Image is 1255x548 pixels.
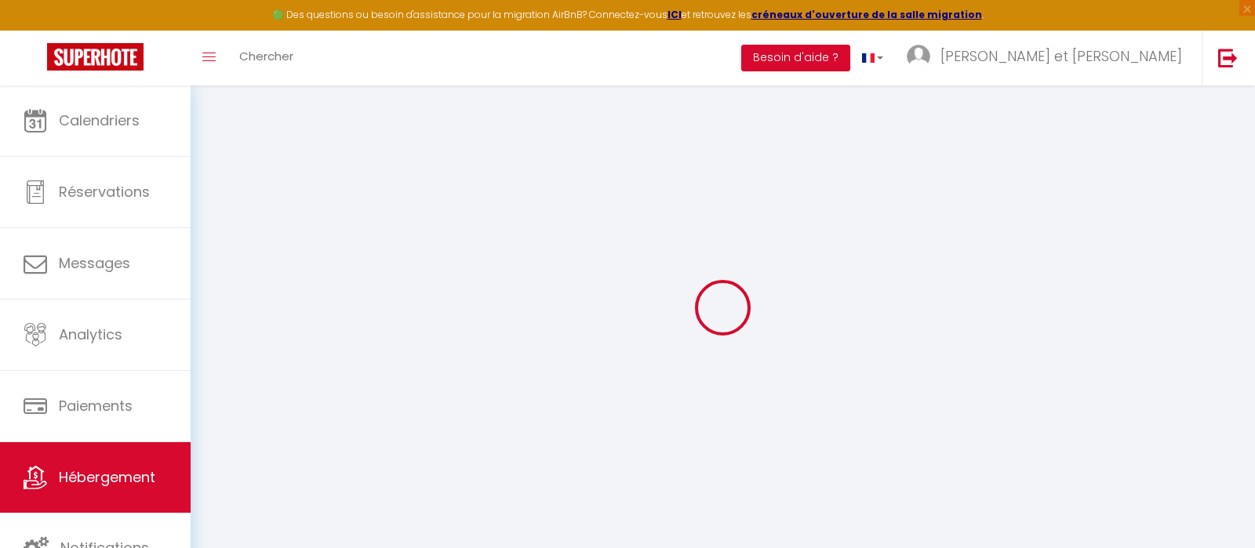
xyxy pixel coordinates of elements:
[59,325,122,344] span: Analytics
[47,43,144,71] img: Super Booking
[59,182,150,201] span: Réservations
[59,396,133,416] span: Paiements
[1188,477,1243,536] iframe: Chat
[13,6,60,53] button: Ouvrir le widget de chat LiveChat
[1218,48,1238,67] img: logout
[741,45,850,71] button: Besoin d'aide ?
[751,8,982,21] a: créneaux d'ouverture de la salle migration
[907,45,930,68] img: ...
[59,253,130,273] span: Messages
[668,8,682,21] a: ICI
[59,111,140,130] span: Calendriers
[59,467,155,487] span: Hébergement
[940,46,1182,66] span: [PERSON_NAME] et [PERSON_NAME]
[895,31,1202,85] a: ... [PERSON_NAME] et [PERSON_NAME]
[239,48,293,64] span: Chercher
[227,31,305,85] a: Chercher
